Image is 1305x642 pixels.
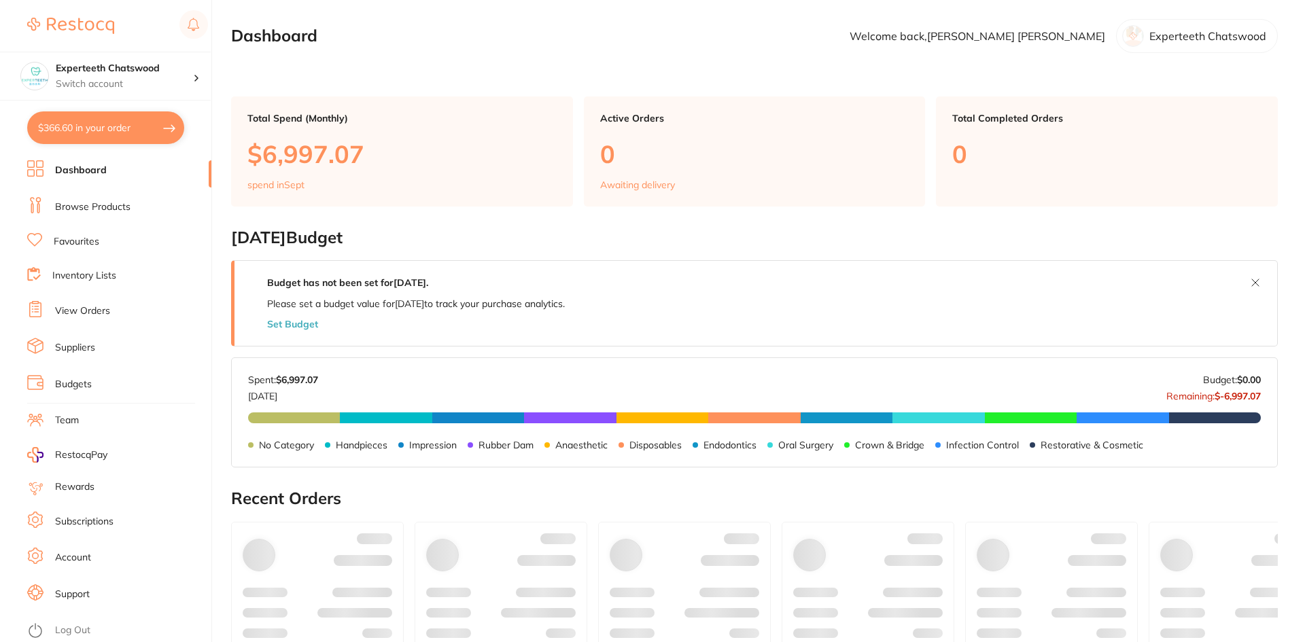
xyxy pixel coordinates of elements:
[1203,374,1261,385] p: Budget:
[478,440,534,450] p: Rubber Dam
[231,489,1278,508] h2: Recent Orders
[55,448,107,462] span: RestocqPay
[54,235,99,249] a: Favourites
[56,62,193,75] h4: Experteeth Chatswood
[267,298,565,309] p: Please set a budget value for [DATE] to track your purchase analytics.
[27,10,114,41] a: Restocq Logo
[629,440,682,450] p: Disposables
[247,113,557,124] p: Total Spend (Monthly)
[850,30,1105,42] p: Welcome back, [PERSON_NAME] [PERSON_NAME]
[247,140,557,168] p: $6,997.07
[936,96,1278,207] a: Total Completed Orders0
[855,440,924,450] p: Crown & Bridge
[56,77,193,91] p: Switch account
[52,269,116,283] a: Inventory Lists
[27,620,207,642] button: Log Out
[55,378,92,391] a: Budgets
[1215,390,1261,402] strong: $-6,997.07
[55,341,95,355] a: Suppliers
[267,277,428,289] strong: Budget has not been set for [DATE] .
[409,440,457,450] p: Impression
[600,140,909,168] p: 0
[55,551,91,565] a: Account
[584,96,926,207] a: Active Orders0Awaiting delivery
[27,447,107,463] a: RestocqPay
[27,18,114,34] img: Restocq Logo
[1041,440,1143,450] p: Restorative & Cosmetic
[21,63,48,90] img: Experteeth Chatswood
[952,113,1261,124] p: Total Completed Orders
[55,588,90,601] a: Support
[55,414,79,427] a: Team
[336,440,387,450] p: Handpieces
[231,26,317,46] h2: Dashboard
[247,179,304,190] p: spend in Sept
[946,440,1019,450] p: Infection Control
[276,374,318,386] strong: $6,997.07
[55,200,130,214] a: Browse Products
[1166,385,1261,402] p: Remaining:
[55,164,107,177] a: Dashboard
[27,447,43,463] img: RestocqPay
[55,304,110,318] a: View Orders
[231,96,573,207] a: Total Spend (Monthly)$6,997.07spend inSept
[231,228,1278,247] h2: [DATE] Budget
[248,374,318,385] p: Spent:
[555,440,608,450] p: Anaesthetic
[27,111,184,144] button: $366.60 in your order
[55,515,114,529] a: Subscriptions
[55,624,90,637] a: Log Out
[778,440,833,450] p: Oral Surgery
[600,113,909,124] p: Active Orders
[55,480,94,494] a: Rewards
[952,140,1261,168] p: 0
[259,440,314,450] p: No Category
[1149,30,1266,42] p: Experteeth Chatswood
[600,179,675,190] p: Awaiting delivery
[1237,374,1261,386] strong: $0.00
[248,385,318,402] p: [DATE]
[267,319,318,329] button: Set Budget
[703,440,756,450] p: Endodontics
